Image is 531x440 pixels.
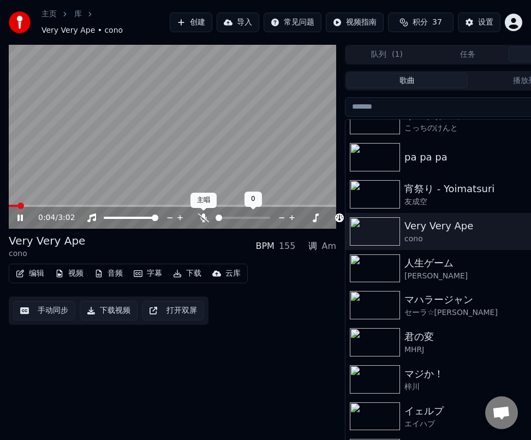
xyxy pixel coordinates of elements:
[347,46,427,62] button: 队列
[427,46,508,62] button: 任务
[169,266,206,281] button: 下载
[90,266,127,281] button: 音频
[9,248,85,259] div: cono
[129,266,166,281] button: 字幕
[142,301,204,320] button: 打开双屏
[413,17,428,28] span: 积分
[478,17,493,28] div: 设置
[13,301,75,320] button: 手动同步
[279,240,296,253] div: 155
[74,9,82,20] a: 库
[170,13,212,32] button: 创建
[9,11,31,33] img: youka
[264,13,321,32] button: 常见问题
[80,301,138,320] button: 下载视频
[388,13,454,32] button: 积分37
[9,233,85,248] div: Very Very Ape
[326,13,384,32] button: 视频指南
[41,25,123,36] span: Very Very Ape • cono
[38,212,64,223] div: /
[244,192,262,207] div: 0
[217,13,259,32] button: 导入
[225,268,241,279] div: 云库
[41,9,57,20] a: 主页
[347,73,468,88] button: 歌曲
[392,49,403,60] span: ( 1 )
[485,396,518,429] div: 打開聊天
[190,193,217,208] div: 主唱
[41,9,170,36] nav: breadcrumb
[432,17,442,28] span: 37
[458,13,500,32] button: 设置
[308,240,317,253] div: 调
[11,266,49,281] button: 编辑
[58,212,75,223] span: 3:02
[321,240,336,253] div: Am
[255,240,274,253] div: BPM
[38,212,55,223] span: 0:04
[51,266,88,281] button: 视频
